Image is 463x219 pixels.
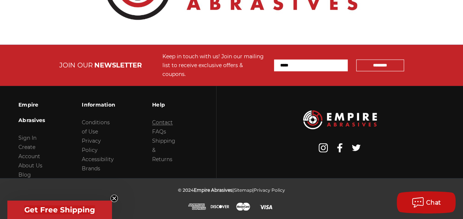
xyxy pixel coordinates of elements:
a: Sitemap [234,187,252,193]
a: Brands [82,165,100,172]
span: JOIN OUR [59,61,93,69]
span: NEWSLETTER [94,61,142,69]
a: Privacy Policy [254,187,285,193]
span: Empire Abrasives [194,187,232,193]
span: Get Free Shipping [24,205,95,214]
a: Conditions of Use [82,119,110,135]
h3: Empire Abrasives [18,97,45,128]
a: Privacy Policy [82,138,101,153]
img: Empire Abrasives Logo Image [303,110,377,129]
a: About Us [18,162,42,169]
a: Blog [18,171,31,178]
a: Sign In [18,135,36,141]
div: Keep in touch with us! Join our mailing list to receive exclusive offers & coupons. [162,52,267,79]
a: FAQs [152,128,166,135]
button: Close teaser [111,195,118,202]
h3: Information [82,97,115,112]
div: Get Free ShippingClose teaser [7,201,112,219]
span: Chat [426,199,441,206]
a: Contact [152,119,173,126]
button: Chat [397,191,456,213]
a: Accessibility [82,156,114,163]
p: © 2024 | | [178,185,285,195]
h3: Help [152,97,175,112]
a: Create Account [18,144,40,160]
a: Shipping & Returns [152,138,175,163]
